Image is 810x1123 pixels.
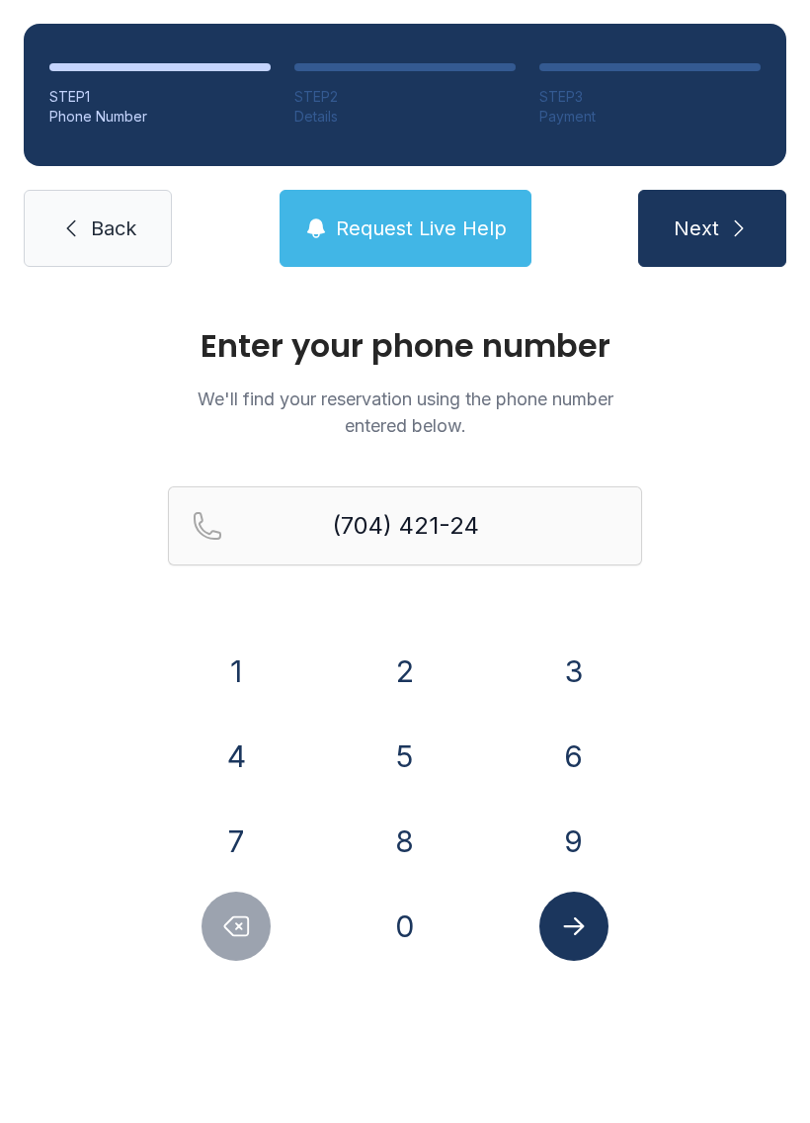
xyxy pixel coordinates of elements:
div: STEP 2 [294,87,516,107]
button: 8 [370,807,440,876]
div: STEP 1 [49,87,271,107]
div: Payment [539,107,761,127]
button: 4 [202,722,271,791]
button: 3 [539,637,608,706]
button: 5 [370,722,440,791]
button: Submit lookup form [539,892,608,961]
button: 2 [370,637,440,706]
button: 6 [539,722,608,791]
button: 1 [202,637,271,706]
button: 7 [202,807,271,876]
span: Next [674,215,719,242]
button: 9 [539,807,608,876]
span: Request Live Help [336,215,507,242]
div: Details [294,107,516,127]
input: Reservation phone number [168,486,642,565]
span: Back [91,215,136,242]
p: We'll find your reservation using the phone number entered below. [168,386,642,439]
h1: Enter your phone number [168,330,642,362]
div: Phone Number [49,107,271,127]
button: Delete number [202,892,271,961]
button: 0 [370,892,440,961]
div: STEP 3 [539,87,761,107]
